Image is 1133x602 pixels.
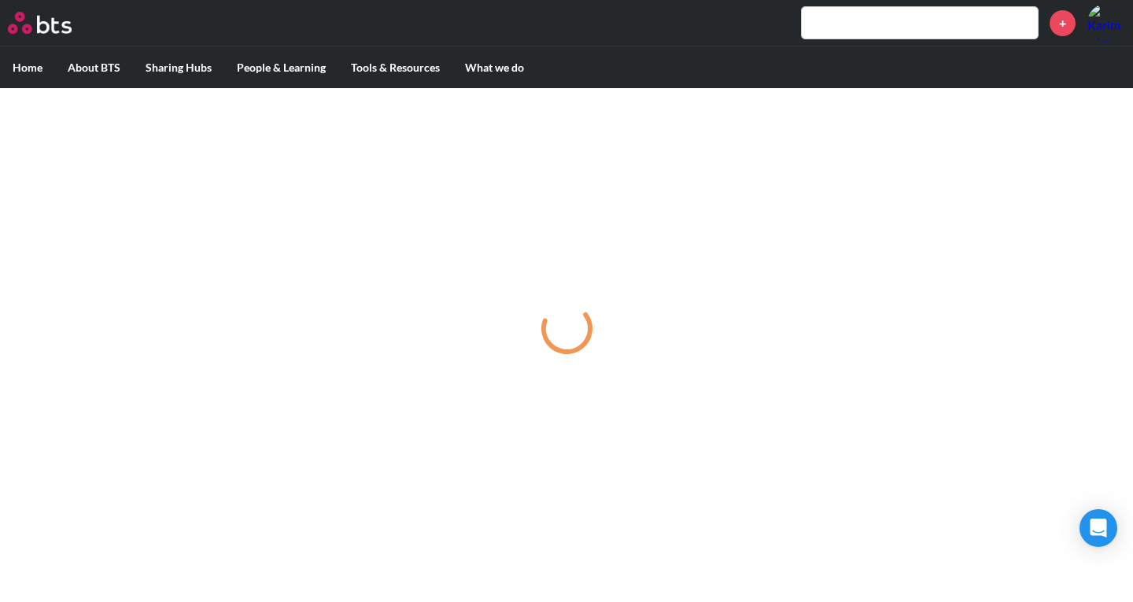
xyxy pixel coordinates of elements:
a: Profile [1087,4,1125,42]
img: BTS Logo [8,12,72,34]
label: People & Learning [224,47,338,88]
a: + [1050,10,1076,36]
label: About BTS [55,47,133,88]
a: Go home [8,12,101,34]
div: Open Intercom Messenger [1079,509,1117,547]
label: Sharing Hubs [133,47,224,88]
label: What we do [452,47,537,88]
img: Karim Hirani [1087,4,1125,42]
label: Tools & Resources [338,47,452,88]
